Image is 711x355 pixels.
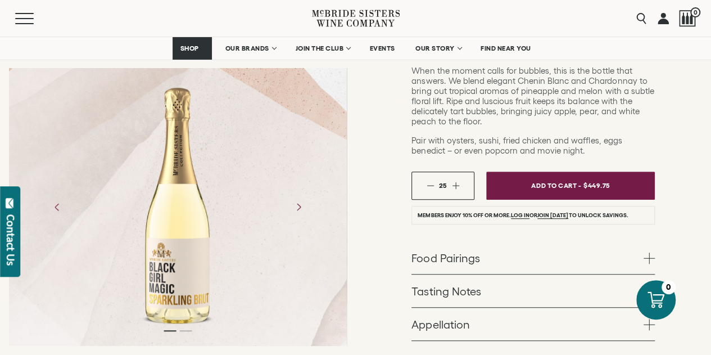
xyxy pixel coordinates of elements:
li: Members enjoy 10% off or more. or to unlock savings. [411,206,655,224]
span: SHOP [180,44,199,52]
span: OUR STORY [415,44,455,52]
a: FIND NEAR YOU [473,37,538,60]
button: Mobile Menu Trigger [15,13,56,24]
a: EVENTS [363,37,402,60]
span: 0 [690,7,700,17]
a: JOIN THE CLUB [288,37,357,60]
a: Tasting Notes [411,275,655,307]
span: Add To Cart - [531,177,581,194]
span: $449.75 [583,177,610,194]
div: 0 [662,280,676,294]
a: SHOP [173,37,212,60]
li: Page dot 1 [164,330,176,331]
li: Page dot 2 [179,330,192,331]
a: Food Pairings [411,241,655,274]
button: Previous [43,192,72,222]
p: Pair with oysters, sushi, fried chicken and waffles, eggs benedict – or even popcorn and movie ni... [411,136,655,156]
a: Appellation [411,308,655,340]
a: Log in [511,212,529,219]
span: OUR BRANDS [225,44,269,52]
span: 25 [439,182,447,189]
p: When the moment calls for bubbles, this is the bottle that answers. We blend elegant Chenin Blanc... [411,66,655,127]
button: Next [284,192,313,222]
button: Add To Cart - $449.75 [486,172,655,200]
div: Contact Us [5,214,16,266]
span: JOIN THE CLUB [295,44,343,52]
a: OUR STORY [408,37,468,60]
span: EVENTS [370,44,395,52]
a: OUR BRANDS [218,37,282,60]
span: FIND NEAR YOU [481,44,531,52]
a: join [DATE] [537,212,568,219]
